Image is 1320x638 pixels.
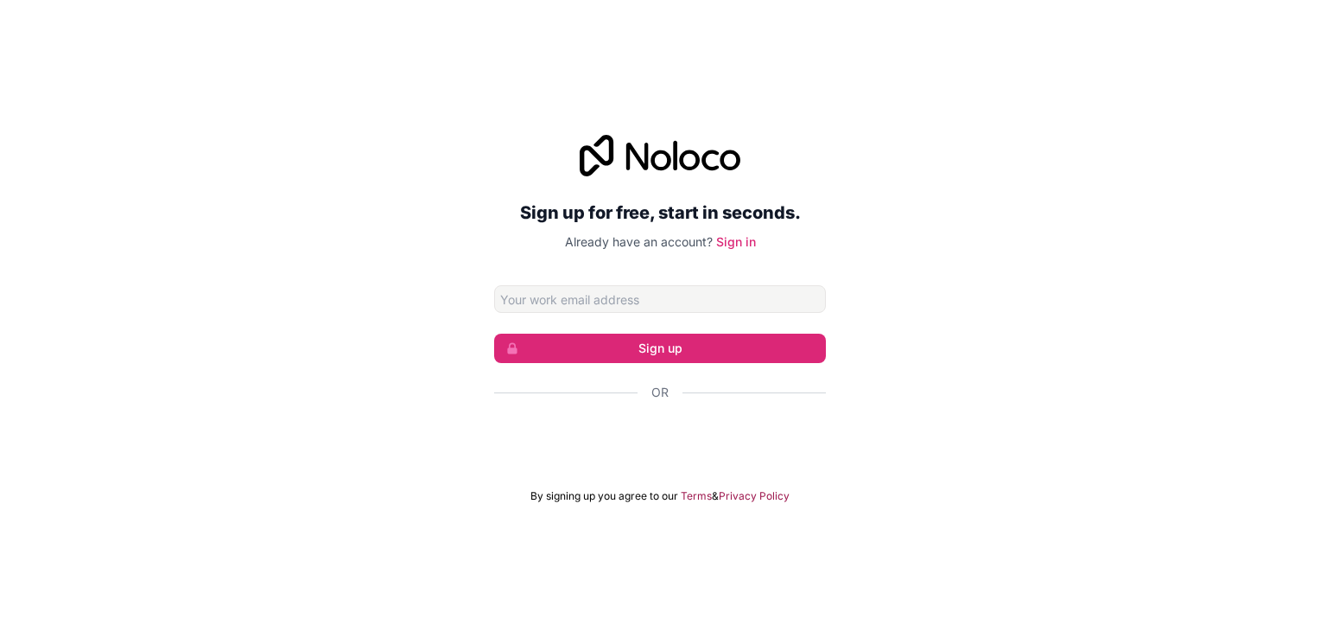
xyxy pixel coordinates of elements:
h2: Sign up for free, start in seconds. [494,197,826,228]
span: Or [651,384,669,401]
a: Terms [681,489,712,503]
span: & [712,489,719,503]
button: Sign up [494,334,826,363]
a: Sign in [716,234,756,249]
a: Privacy Policy [719,489,790,503]
span: By signing up you agree to our [530,489,678,503]
span: Already have an account? [565,234,713,249]
input: Email address [494,285,826,313]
